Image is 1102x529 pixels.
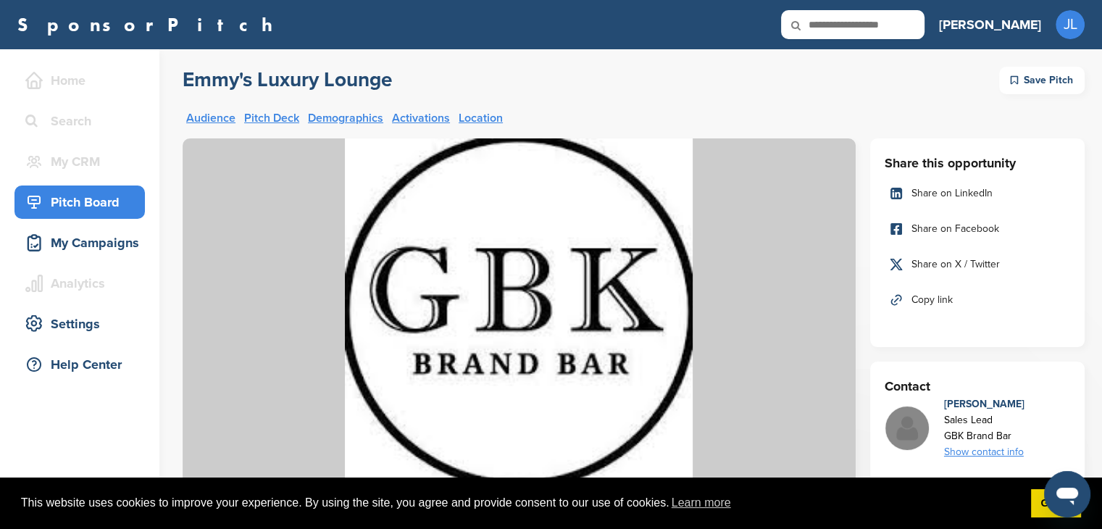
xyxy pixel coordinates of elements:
[1031,489,1081,518] a: dismiss cookie message
[22,270,145,296] div: Analytics
[14,64,145,97] a: Home
[1044,471,1090,517] iframe: Bouton de lancement de la fenêtre de messagerie
[183,67,392,93] h2: Emmy's Luxury Lounge
[944,396,1024,412] div: [PERSON_NAME]
[244,112,299,124] a: Pitch Deck
[939,9,1041,41] a: [PERSON_NAME]
[186,112,235,124] a: Audience
[21,492,1019,514] span: This website uses cookies to improve your experience. By using the site, you agree and provide co...
[22,230,145,256] div: My Campaigns
[183,67,392,94] a: Emmy's Luxury Lounge
[885,376,1070,396] h3: Contact
[911,292,953,308] span: Copy link
[22,108,145,134] div: Search
[885,214,1070,244] a: Share on Facebook
[14,104,145,138] a: Search
[459,112,503,124] a: Location
[22,311,145,337] div: Settings
[944,412,1024,428] div: Sales Lead
[885,407,929,450] img: Missing
[17,15,282,34] a: SponsorPitch
[22,149,145,175] div: My CRM
[22,351,145,378] div: Help Center
[885,178,1070,209] a: Share on LinkedIn
[14,226,145,259] a: My Campaigns
[1056,10,1085,39] span: JL
[944,444,1024,460] div: Show contact info
[669,492,733,514] a: learn more about cookies
[885,153,1070,173] h3: Share this opportunity
[944,428,1024,444] div: GBK Brand Bar
[911,257,1000,272] span: Share on X / Twitter
[14,348,145,381] a: Help Center
[14,186,145,219] a: Pitch Board
[911,221,999,237] span: Share on Facebook
[14,307,145,341] a: Settings
[885,249,1070,280] a: Share on X / Twitter
[183,138,856,486] img: Sponsorpitch &
[14,145,145,178] a: My CRM
[22,67,145,93] div: Home
[22,189,145,215] div: Pitch Board
[911,186,993,201] span: Share on LinkedIn
[392,112,450,124] a: Activations
[14,267,145,300] a: Analytics
[885,285,1070,315] a: Copy link
[999,67,1085,94] div: Save Pitch
[308,112,383,124] a: Demographics
[939,14,1041,35] h3: [PERSON_NAME]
